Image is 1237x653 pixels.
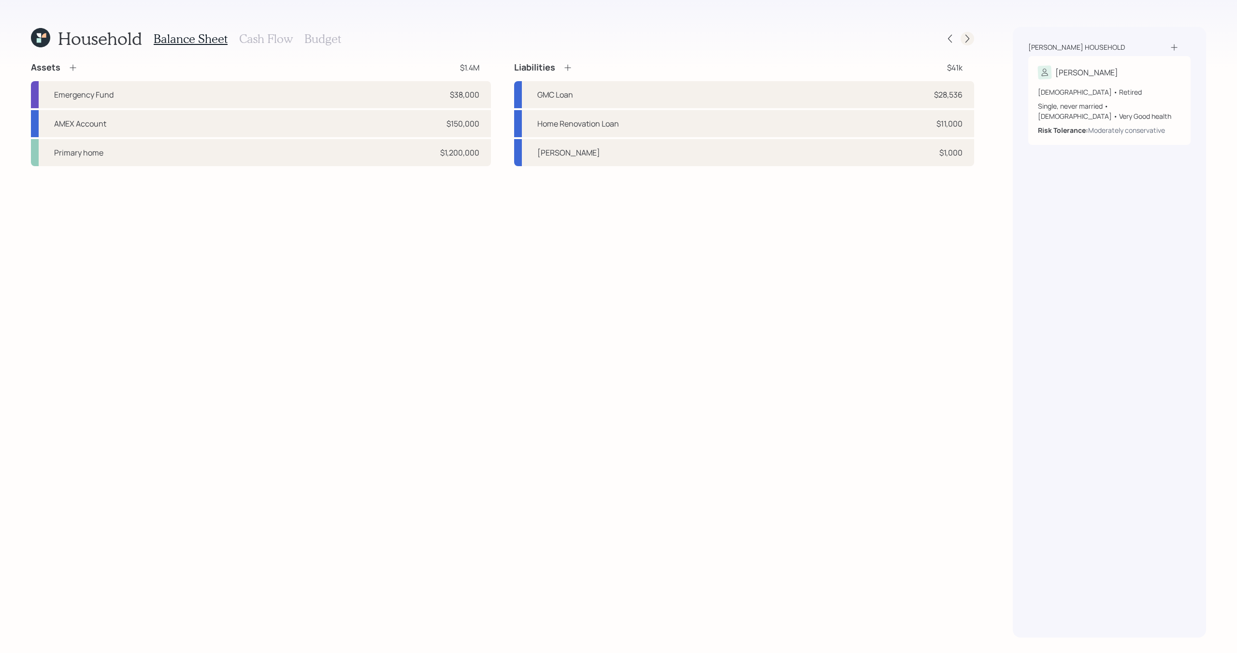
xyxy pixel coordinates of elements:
div: $150,000 [446,118,479,129]
div: Moderately conservative [1088,125,1165,135]
div: $41k [947,62,963,73]
div: $1,200,000 [440,147,479,158]
div: $38,000 [450,89,479,100]
div: [PERSON_NAME] [1055,67,1118,78]
div: AMEX Account [54,118,106,129]
div: [PERSON_NAME] [537,147,600,158]
div: Home Renovation Loan [537,118,619,129]
h3: Cash Flow [239,32,293,46]
div: $1.4M [460,62,479,73]
div: $1,000 [939,147,963,158]
h4: Assets [31,62,60,73]
div: Primary home [54,147,103,158]
h3: Budget [304,32,341,46]
h4: Liabilities [514,62,555,73]
div: $28,536 [934,89,963,100]
div: $11,000 [936,118,963,129]
div: [DEMOGRAPHIC_DATA] • Retired [1038,87,1181,97]
h1: Household [58,28,142,49]
div: Single, never married • [DEMOGRAPHIC_DATA] • Very Good health [1038,101,1181,121]
div: Emergency Fund [54,89,114,100]
div: [PERSON_NAME] household [1028,43,1125,52]
div: GMC Loan [537,89,573,100]
b: Risk Tolerance: [1038,126,1088,135]
h3: Balance Sheet [154,32,228,46]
